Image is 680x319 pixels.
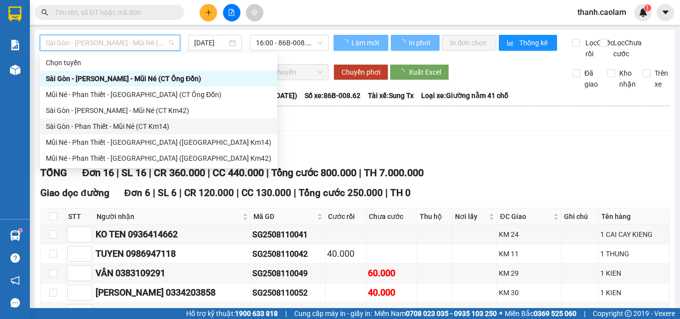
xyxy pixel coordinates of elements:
span: loading [398,69,409,76]
span: | [294,187,296,199]
strong: 0369 525 060 [534,310,576,318]
div: SG2508110055 [252,306,324,319]
b: [PERSON_NAME] [12,64,56,111]
button: In đơn chọn [442,35,496,51]
span: | [153,187,155,199]
span: Tổng cước 800.000 [271,167,356,179]
span: Giao dọc đường [40,187,110,199]
span: Increase Value [81,285,92,293]
span: up [84,248,90,254]
input: Tìm tên, số ĐT hoặc mã đơn [55,7,172,18]
div: Sài Gòn - Phan Thiết - Mũi Né (CT Km42) [40,103,277,118]
div: SG2508110041 [252,228,324,241]
div: 40.000 [327,247,365,261]
div: SG2508110042 [252,248,324,260]
div: VÂN 0383109291 [96,266,249,280]
span: Chọn chuyến [256,65,323,80]
span: | [236,187,239,199]
span: Người nhận [97,211,240,222]
span: aim [251,9,258,16]
span: file-add [228,9,235,16]
span: Mã GD [253,211,315,222]
div: Mũi Né - Phan Thiết - Sài Gòn (CT Km14) [40,134,277,150]
div: QUAN DAI PHU [499,307,559,318]
div: Mũi Né - Phan Thiết - Sài Gòn (CT Km42) [40,150,277,166]
button: Xuất Excel [390,64,449,80]
span: SL 16 [121,167,146,179]
span: Decrease Value [81,293,92,300]
span: loading [399,39,407,46]
td: SG2508110049 [251,264,326,283]
div: Sài Gòn - [PERSON_NAME] - Mũi Né (CT Km42) [46,105,271,116]
span: Trên xe [651,68,672,90]
div: Sài Gòn - Phan Thiết - Mũi Né (CT Ông Đồn) [40,71,277,87]
span: Increase Value [81,305,92,312]
span: Đã giao [580,68,602,90]
sup: 1 [19,229,22,232]
th: Ghi chú [562,209,599,225]
button: aim [246,4,263,21]
button: In phơi [391,35,440,51]
img: icon-new-feature [639,8,648,17]
span: down [84,294,90,300]
span: down [84,274,90,280]
div: Mũi Né - Phan Thiết - [GEOGRAPHIC_DATA] ([GEOGRAPHIC_DATA] Km42) [46,153,271,164]
span: | [149,167,151,179]
span: Số xe: 86B-008.62 [305,90,360,101]
span: | [584,308,585,319]
span: | [116,167,119,179]
div: Sài Gòn - [PERSON_NAME] - Mũi Né (CT Ông Đồn) [46,73,271,84]
span: Decrease Value [81,254,92,261]
span: caret-down [661,8,670,17]
span: up [84,287,90,293]
button: caret-down [657,4,674,21]
span: copyright [625,310,632,317]
span: Increase Value [81,246,92,254]
div: TUYEN 0986947118 [96,247,249,261]
span: Loại xe: Giường nằm 41 chỗ [421,90,508,101]
span: Miền Bắc [505,308,576,319]
sup: 1 [644,4,651,11]
div: 1 KIEN [600,287,668,298]
span: Xuất Excel [409,67,441,78]
b: [DOMAIN_NAME] [84,38,137,46]
li: (c) 2017 [84,47,137,60]
span: ĐC Giao [500,211,551,222]
div: Mũi Né - Phan Thiết - Sài Gòn (CT Ông Đồn) [40,87,277,103]
div: KM 30 [499,287,559,298]
span: Increase Value [81,227,92,234]
img: logo.jpg [108,12,132,36]
span: search [41,9,48,16]
img: solution-icon [10,40,20,50]
span: thanh.caolam [569,6,634,18]
span: down [84,235,90,241]
span: | [359,167,361,179]
div: VY 0908281791 [96,305,249,319]
span: CC 440.000 [213,167,264,179]
span: Đơn 6 [124,187,151,199]
span: | [285,308,287,319]
span: message [10,298,20,308]
span: Kho nhận [615,68,640,90]
span: | [266,167,269,179]
th: Cước rồi [326,209,367,225]
span: notification [10,276,20,285]
span: Đơn 16 [82,167,114,179]
div: Chọn tuyến [46,57,271,68]
span: bar-chart [507,39,515,47]
span: SL 6 [158,187,177,199]
th: STT [66,209,94,225]
span: Lọc Cước rồi [581,37,615,59]
img: logo-vxr [8,6,21,21]
span: Increase Value [81,266,92,273]
td: SG2508110041 [251,225,326,244]
span: Tổng cước 250.000 [299,187,383,199]
span: Decrease Value [81,234,92,242]
span: 1 [646,4,649,11]
span: Tài xế: Sung Tx [368,90,414,101]
img: warehouse-icon [10,230,20,241]
span: CC 130.000 [241,187,291,199]
img: warehouse-icon [10,65,20,75]
span: ⚪️ [499,312,502,316]
div: 1 THUNG [600,248,668,259]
